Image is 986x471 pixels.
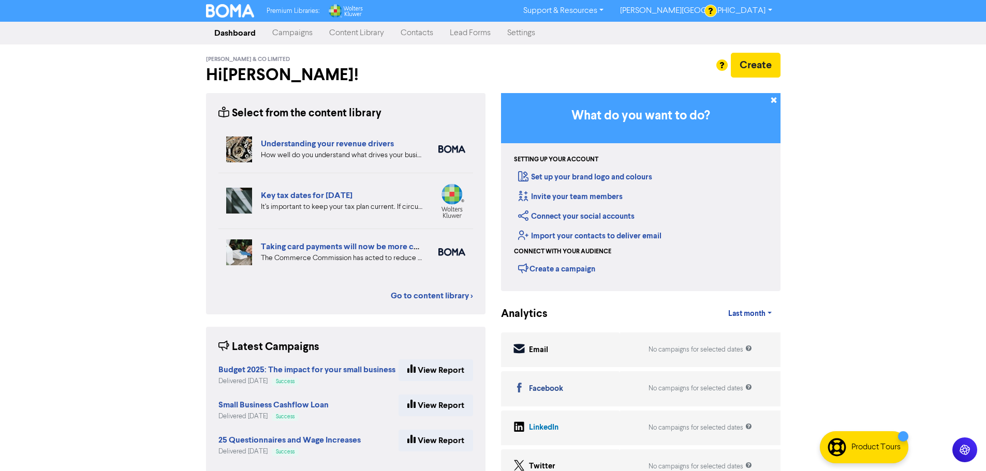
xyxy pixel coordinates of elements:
[218,339,319,355] div: Latest Campaigns
[649,384,752,393] div: No campaigns for selected dates
[438,248,465,256] img: boma
[612,3,780,19] a: [PERSON_NAME][GEOGRAPHIC_DATA]
[529,383,563,395] div: Facebook
[261,150,423,161] div: How well do you understand what drives your business revenue? We can help you review your numbers...
[728,309,766,318] span: Last month
[206,4,255,18] img: BOMA Logo
[276,414,295,419] span: Success
[206,56,290,63] span: [PERSON_NAME] & Co Limited
[399,359,473,381] a: View Report
[514,247,611,256] div: Connect with your audience
[515,3,612,19] a: Support & Resources
[261,202,423,212] div: It’s important to keep your tax plan current. If circumstances change for your business, we need ...
[438,145,465,153] img: boma_accounting
[518,211,635,221] a: Connect your social accounts
[328,4,363,18] img: Wolters Kluwer
[276,379,295,384] span: Success
[391,290,473,302] a: Go to content library >
[438,184,465,218] img: wolters_kluwer
[517,109,765,124] h3: What do you want to do?
[261,190,352,201] a: Key tax dates for [DATE]
[321,23,392,43] a: Content Library
[218,400,329,410] strong: Small Business Cashflow Loan
[218,366,395,374] a: Budget 2025: The impact for your small business
[218,447,361,457] div: Delivered [DATE]
[518,261,595,276] div: Create a campaign
[399,394,473,416] a: View Report
[218,412,329,421] div: Delivered [DATE]
[206,23,264,43] a: Dashboard
[649,345,752,355] div: No campaigns for selected dates
[529,344,548,356] div: Email
[399,430,473,451] a: View Report
[856,359,986,471] iframe: Chat Widget
[264,23,321,43] a: Campaigns
[501,306,535,322] div: Analytics
[276,449,295,454] span: Success
[499,23,543,43] a: Settings
[518,231,661,241] a: Import your contacts to deliver email
[518,192,623,202] a: Invite your team members
[261,241,461,252] a: Taking card payments will now be more cost effective
[206,65,485,85] h2: Hi [PERSON_NAME] !
[218,435,361,445] strong: 25 Questionnaires and Wage Increases
[501,93,781,291] div: Getting Started in BOMA
[261,253,423,264] div: The Commerce Commission has acted to reduce the cost of interchange fees on Visa and Mastercard p...
[218,401,329,409] a: Small Business Cashflow Loan
[218,105,381,121] div: Select from the content library
[649,423,752,433] div: No campaigns for selected dates
[218,376,395,386] div: Delivered [DATE]
[218,436,361,445] a: 25 Questionnaires and Wage Increases
[731,53,781,78] button: Create
[442,23,499,43] a: Lead Forms
[720,303,780,324] a: Last month
[218,364,395,375] strong: Budget 2025: The impact for your small business
[267,8,319,14] span: Premium Libraries:
[392,23,442,43] a: Contacts
[261,139,394,149] a: Understanding your revenue drivers
[514,155,598,164] div: Setting up your account
[518,172,652,182] a: Set up your brand logo and colours
[529,422,558,434] div: LinkedIn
